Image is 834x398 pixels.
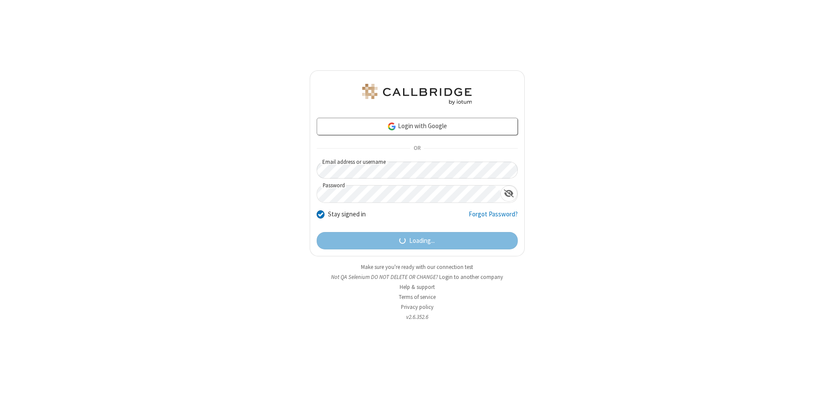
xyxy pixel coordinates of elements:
input: Password [317,186,500,202]
a: Terms of service [399,293,436,301]
a: Make sure you're ready with our connection test [361,263,473,271]
li: Not QA Selenium DO NOT DELETE OR CHANGE? [310,273,525,281]
a: Forgot Password? [469,209,518,226]
img: QA Selenium DO NOT DELETE OR CHANGE [361,84,473,105]
label: Stay signed in [328,209,366,219]
button: Login to another company [439,273,503,281]
span: OR [410,143,424,155]
div: Show password [500,186,517,202]
a: Login with Google [317,118,518,135]
span: Loading... [409,236,435,246]
button: Loading... [317,232,518,249]
iframe: Chat [812,375,827,392]
img: google-icon.png [387,122,397,131]
input: Email address or username [317,162,518,179]
a: Help & support [400,283,435,291]
li: v2.6.352.6 [310,313,525,321]
a: Privacy policy [401,303,434,311]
